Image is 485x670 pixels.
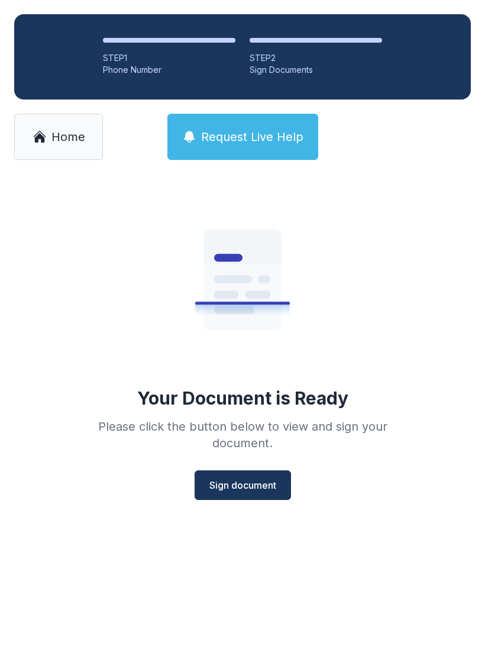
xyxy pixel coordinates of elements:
span: Sign document [209,478,276,492]
span: Request Live Help [201,129,303,145]
div: Your Document is Ready [137,387,348,409]
div: Please click the button below to view and sign your document. [72,418,413,451]
div: Phone Number [103,64,235,76]
span: Home [51,129,85,145]
div: Sign Documents [250,64,382,76]
div: STEP 2 [250,52,382,64]
div: STEP 1 [103,52,235,64]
